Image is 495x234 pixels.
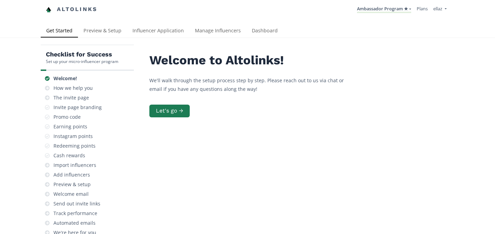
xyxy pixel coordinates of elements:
a: ellaz [433,6,446,13]
div: Instagram points [53,133,93,140]
h5: Checklist for Success [46,50,118,58]
a: Altolinks [46,4,98,15]
button: Let's go → [149,105,190,117]
a: Plans [417,6,428,12]
div: Automated emails [53,220,96,226]
a: Influencer Application [127,24,189,38]
div: Track performance [53,210,97,217]
p: We'll walk through the setup process step by step. Please reach out to us via chat or email if yo... [149,76,356,93]
div: Earning points [53,123,87,130]
span: ellaz [433,6,442,12]
a: Manage Influencers [189,24,246,38]
h2: Welcome to Altolinks! [149,53,356,67]
div: How we help you [53,85,93,92]
div: Import influencers [53,162,96,169]
div: Send out invite links [53,200,100,207]
div: Add influencers [53,171,90,178]
div: Welcome! [53,75,77,82]
div: The invite page [53,94,89,101]
a: Dashboard [246,24,283,38]
div: Preview & setup [53,181,91,188]
a: Preview & Setup [78,24,127,38]
div: Cash rewards [53,152,85,159]
a: Get Started [41,24,78,38]
div: Set up your micro-influencer program [46,58,118,64]
img: favicon-32x32.png [46,7,51,12]
div: Welcome email [53,191,89,198]
a: Ambassador Program ★ [357,6,411,13]
div: Redeeming points [53,142,96,149]
div: Promo code [53,114,81,120]
div: Invite page branding [53,104,102,111]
